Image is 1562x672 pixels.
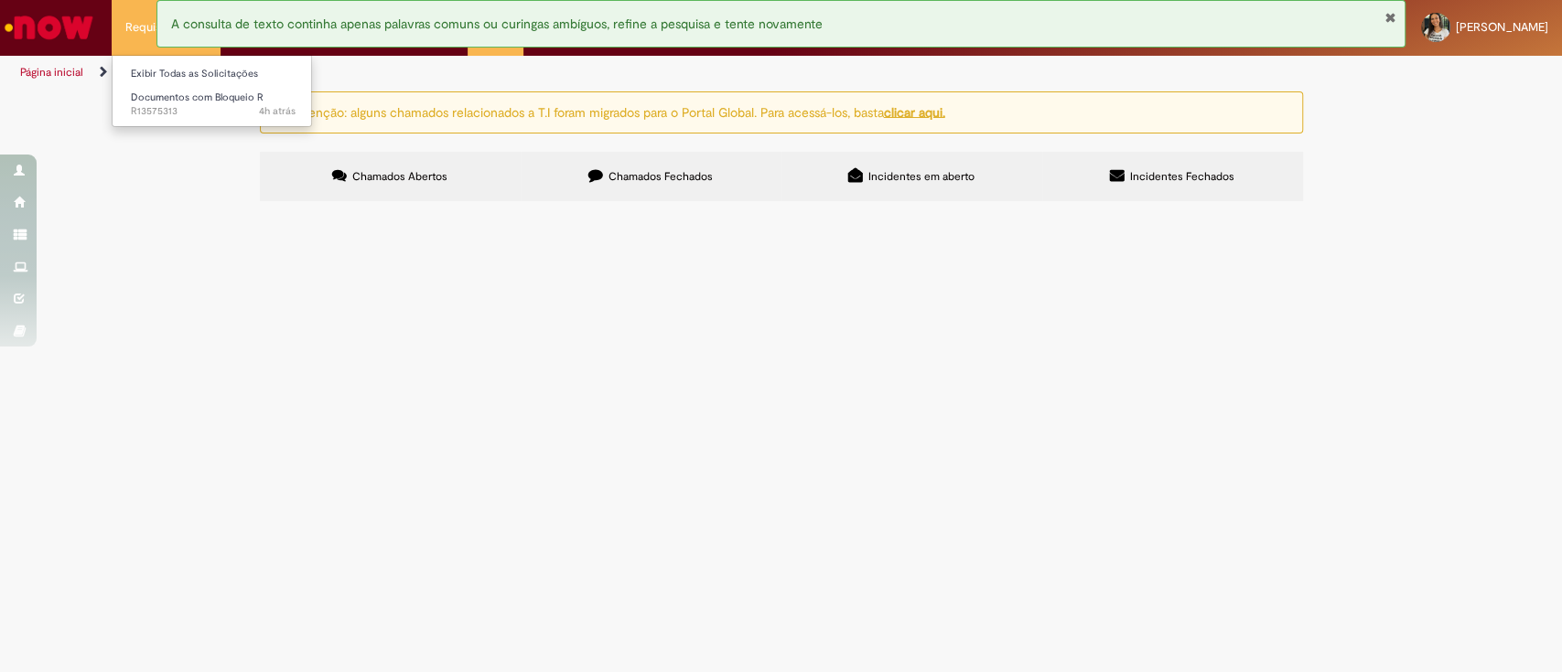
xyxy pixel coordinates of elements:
span: [PERSON_NAME] [1456,19,1548,35]
a: clicar aqui. [884,103,945,120]
span: Incidentes Fechados [1130,169,1234,184]
span: A consulta de texto continha apenas palavras comuns ou curingas ambíguos, refine a pesquisa e ten... [171,16,823,32]
ng-bind-html: Atenção: alguns chamados relacionados a T.I foram migrados para o Portal Global. Para acessá-los,... [296,103,945,120]
span: Incidentes em aberto [868,169,975,184]
img: ServiceNow [2,9,96,46]
span: Chamados Fechados [609,169,713,184]
ul: Trilhas de página [14,56,1028,90]
a: Exibir Todas as Solicitações [113,64,314,84]
ul: Requisições [112,55,312,127]
span: 4h atrás [259,104,296,118]
a: Página inicial [20,65,83,80]
span: R13575313 [131,104,296,119]
a: Aberto R13575313 : Documentos com Bloqueio R [113,88,314,122]
button: Fechar Notificação [1384,10,1395,25]
span: Chamados Abertos [352,169,447,184]
span: Documentos com Bloqueio R [131,91,264,104]
span: Requisições [125,18,189,37]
